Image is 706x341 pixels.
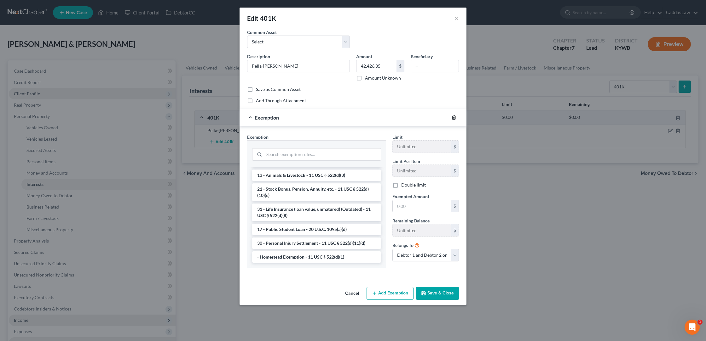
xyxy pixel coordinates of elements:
[685,320,700,335] iframe: Intercom live chat
[392,217,430,224] label: Remaining Balance
[392,243,414,248] span: Belongs To
[451,165,459,177] div: $
[393,165,451,177] input: --
[252,170,381,181] li: 13 - Animals & Livestock - 11 USC § 522(d)(3)
[411,53,433,60] label: Beneficiary
[252,251,381,263] li: - Homestead Exemption - 11 USC § 522(d)(1)
[393,224,451,236] input: --
[401,182,426,188] label: Double limit
[252,204,381,221] li: 31 - Life Insurance (loan value, unmatured) (Outdated) - 11 USC § 522(d)(8)
[392,134,402,140] span: Limit
[247,134,269,140] span: Exemption
[396,60,404,72] div: $
[256,86,301,92] label: Save as Common Asset
[264,148,381,160] input: Search exemption rules...
[393,200,451,212] input: 0.00
[392,158,420,165] label: Limit Per Item
[365,75,401,81] label: Amount Unknown
[247,60,350,72] input: Describe...
[454,14,459,22] button: ×
[340,288,364,300] button: Cancel
[411,60,459,72] input: --
[255,115,279,120] span: Exemption
[252,224,381,235] li: 17 - Public Student Loan - 20 U.S.C. 1095(a)(d)
[252,183,381,201] li: 21 - Stock Bonus, Pension, Annuity, etc. - 11 USC § 522(d)(10)(e)
[356,60,396,72] input: 0.00
[247,54,270,59] span: Description
[697,320,703,325] span: 1
[252,238,381,249] li: 30 - Personal Injury Settlement - 11 USC § 522(d)(11)(d)
[416,287,459,300] button: Save & Close
[367,287,414,300] button: Add Exemption
[451,224,459,236] div: $
[247,29,277,36] label: Common Asset
[393,141,451,153] input: --
[451,141,459,153] div: $
[256,98,306,104] label: Add Through Attachment
[356,53,372,60] label: Amount
[247,14,276,23] div: Edit 401K
[392,194,429,199] span: Exempted Amount
[451,200,459,212] div: $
